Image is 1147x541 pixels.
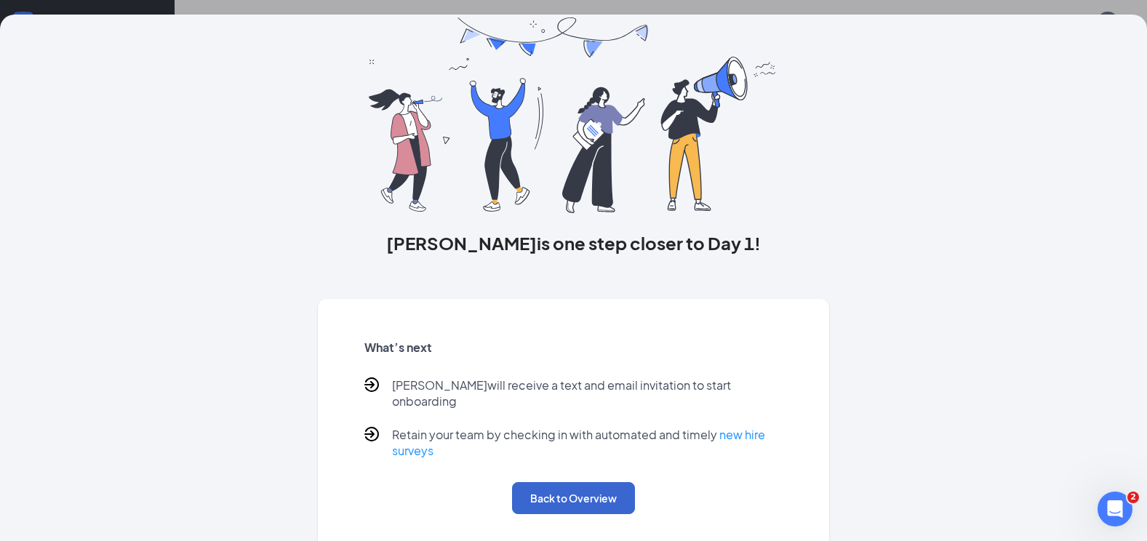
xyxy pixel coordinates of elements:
[512,482,635,514] button: Back to Overview
[364,340,783,356] h5: What’s next
[369,17,778,213] img: you are all set
[392,427,765,458] a: new hire surveys
[392,377,783,409] p: [PERSON_NAME] will receive a text and email invitation to start onboarding
[392,427,783,459] p: Retain your team by checking in with automated and timely
[1127,492,1139,503] span: 2
[318,231,830,255] h3: [PERSON_NAME] is one step closer to Day 1!
[1098,492,1132,526] iframe: Intercom live chat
